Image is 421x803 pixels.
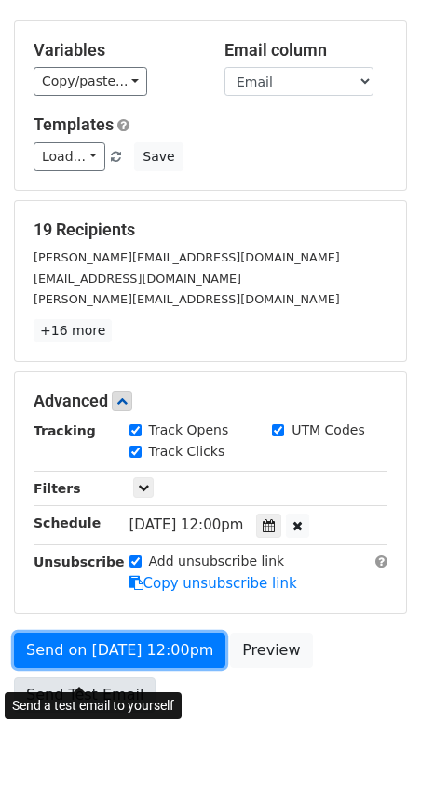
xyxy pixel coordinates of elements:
[149,442,225,462] label: Track Clicks
[34,67,147,96] a: Copy/paste...
[129,575,297,592] a: Copy unsubscribe link
[34,40,197,60] h5: Variables
[149,552,285,571] label: Add unsubscribe link
[5,692,182,719] div: Send a test email to yourself
[34,272,241,286] small: [EMAIL_ADDRESS][DOMAIN_NAME]
[230,633,312,668] a: Preview
[134,142,183,171] button: Save
[34,319,112,342] a: +16 more
[34,220,387,240] h5: 19 Recipients
[129,516,244,533] span: [DATE] 12:00pm
[34,250,340,264] small: [PERSON_NAME][EMAIL_ADDRESS][DOMAIN_NAME]
[34,555,125,569] strong: Unsubscribe
[34,114,114,134] a: Templates
[292,421,364,440] label: UTM Codes
[149,421,229,440] label: Track Opens
[14,677,156,713] a: Send Test Email
[328,714,421,803] iframe: Chat Widget
[224,40,387,60] h5: Email column
[34,292,340,306] small: [PERSON_NAME][EMAIL_ADDRESS][DOMAIN_NAME]
[34,423,96,438] strong: Tracking
[34,391,387,411] h5: Advanced
[34,515,101,530] strong: Schedule
[34,481,81,496] strong: Filters
[14,633,225,668] a: Send on [DATE] 12:00pm
[34,142,105,171] a: Load...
